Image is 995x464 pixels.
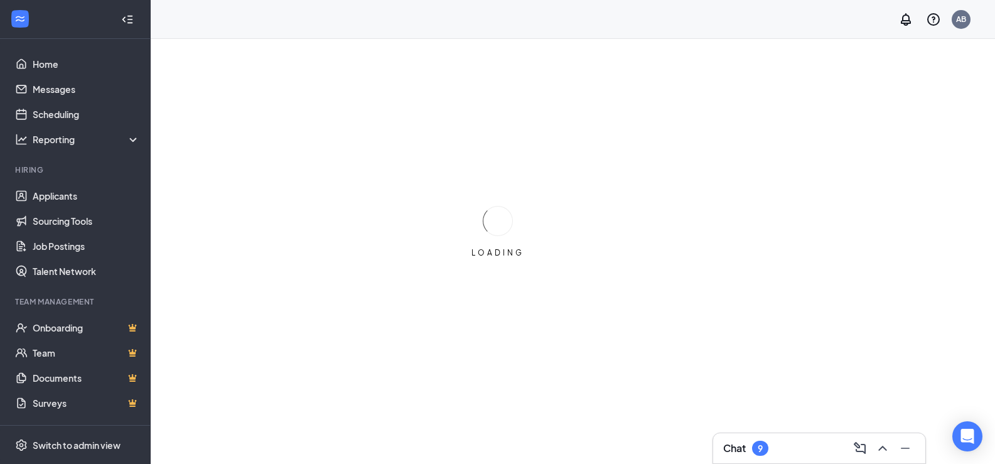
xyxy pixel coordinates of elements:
[873,438,893,458] button: ChevronUp
[723,441,746,455] h3: Chat
[15,439,28,451] svg: Settings
[33,183,140,208] a: Applicants
[33,340,140,365] a: TeamCrown
[33,391,140,416] a: SurveysCrown
[121,13,134,26] svg: Collapse
[33,77,140,102] a: Messages
[33,259,140,284] a: Talent Network
[926,12,941,27] svg: QuestionInfo
[466,247,529,258] div: LOADING
[875,441,890,456] svg: ChevronUp
[952,421,982,451] div: Open Intercom Messenger
[33,102,140,127] a: Scheduling
[33,133,141,146] div: Reporting
[15,133,28,146] svg: Analysis
[895,438,915,458] button: Minimize
[33,208,140,234] a: Sourcing Tools
[33,51,140,77] a: Home
[14,13,26,25] svg: WorkstreamLogo
[852,441,868,456] svg: ComposeMessage
[33,315,140,340] a: OnboardingCrown
[33,365,140,391] a: DocumentsCrown
[898,441,913,456] svg: Minimize
[898,12,913,27] svg: Notifications
[850,438,870,458] button: ComposeMessage
[33,439,121,451] div: Switch to admin view
[15,296,137,307] div: Team Management
[33,234,140,259] a: Job Postings
[758,443,763,454] div: 9
[956,14,966,24] div: AB
[15,165,137,175] div: Hiring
